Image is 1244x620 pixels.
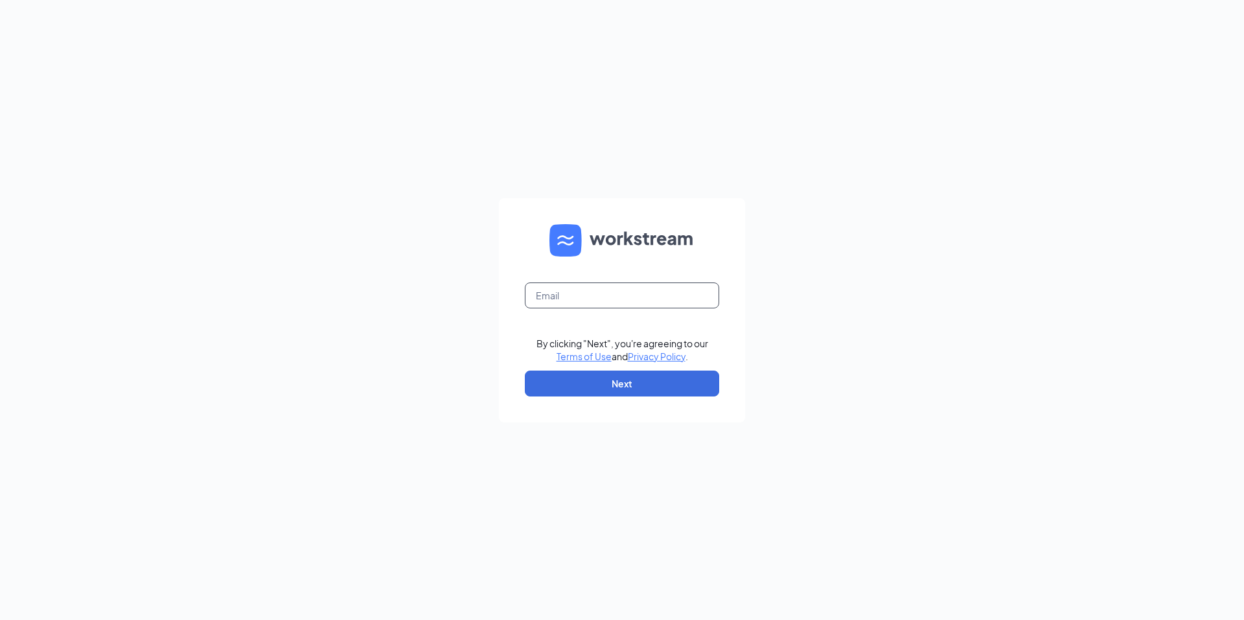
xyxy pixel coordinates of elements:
a: Terms of Use [557,350,612,362]
button: Next [525,371,719,396]
input: Email [525,282,719,308]
a: Privacy Policy [628,350,685,362]
div: By clicking "Next", you're agreeing to our and . [536,337,708,363]
img: WS logo and Workstream text [549,224,695,257]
